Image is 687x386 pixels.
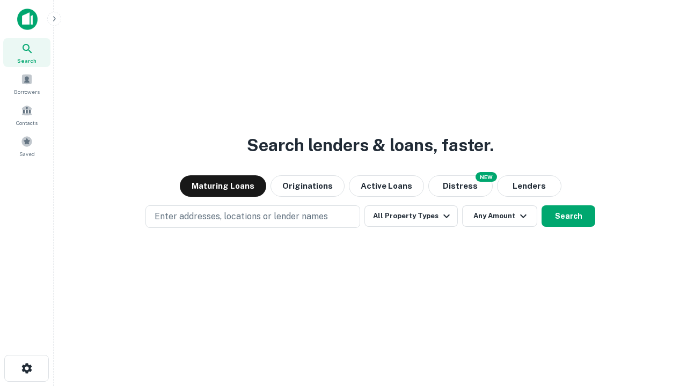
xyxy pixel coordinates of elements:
[19,150,35,158] span: Saved
[247,132,494,158] h3: Search lenders & loans, faster.
[17,9,38,30] img: capitalize-icon.png
[476,172,497,182] div: NEW
[180,175,266,197] button: Maturing Loans
[3,38,50,67] a: Search
[3,131,50,160] a: Saved
[155,210,328,223] p: Enter addresses, locations or lender names
[349,175,424,197] button: Active Loans
[364,205,458,227] button: All Property Types
[3,69,50,98] a: Borrowers
[14,87,40,96] span: Borrowers
[271,175,345,197] button: Originations
[462,205,537,227] button: Any Amount
[633,300,687,352] iframe: Chat Widget
[145,205,360,228] button: Enter addresses, locations or lender names
[497,175,561,197] button: Lenders
[17,56,36,65] span: Search
[542,205,595,227] button: Search
[428,175,493,197] button: Search distressed loans with lien and other non-mortgage details.
[16,118,38,127] span: Contacts
[3,100,50,129] a: Contacts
